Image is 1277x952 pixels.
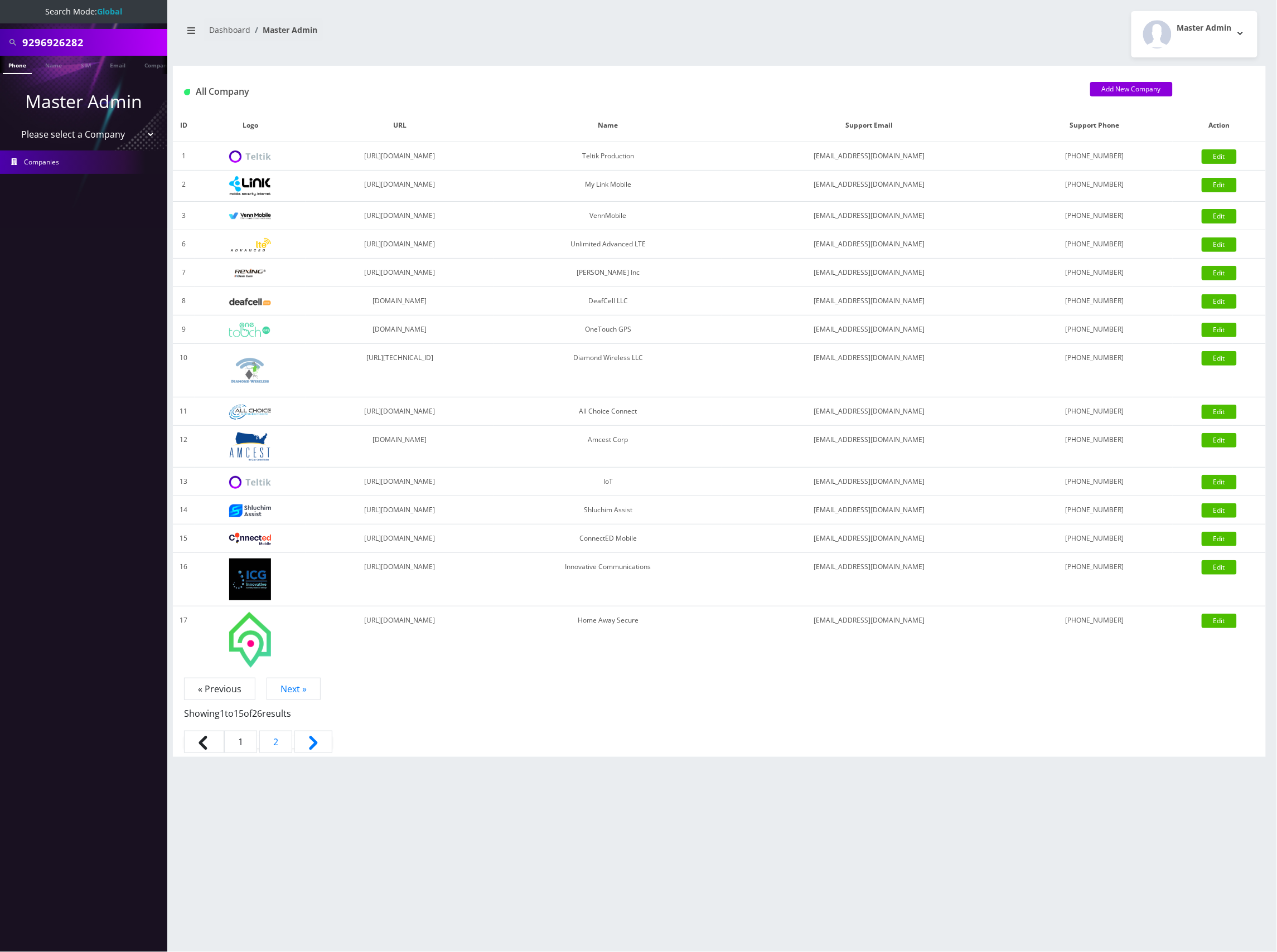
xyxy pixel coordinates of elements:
span: Search Mode: [45,6,122,17]
td: [EMAIL_ADDRESS][DOMAIN_NAME] [722,287,1017,315]
a: Company [139,56,176,73]
a: Edit [1202,178,1237,192]
a: Email [104,56,131,73]
td: [PHONE_NUMBER] [1017,287,1173,315]
td: [PHONE_NUMBER] [1017,230,1173,259]
td: [EMAIL_ADDRESS][DOMAIN_NAME] [722,202,1017,230]
img: DeafCell LLC [229,298,271,305]
a: Next » [267,678,321,700]
td: [EMAIL_ADDRESS][DOMAIN_NAME] [722,524,1017,553]
td: [EMAIL_ADDRESS][DOMAIN_NAME] [722,397,1017,426]
td: [DOMAIN_NAME] [306,287,494,315]
td: 8 [173,287,195,315]
th: Action [1173,109,1266,142]
td: [EMAIL_ADDRESS][DOMAIN_NAME] [722,171,1017,202]
td: 2 [173,171,195,202]
a: Phone [3,56,32,74]
img: Rexing Inc [229,268,271,279]
td: Diamond Wireless LLC [494,344,722,397]
td: [URL][DOMAIN_NAME] [306,606,494,673]
th: URL [306,109,494,142]
td: 7 [173,259,195,287]
td: 14 [173,496,195,524]
td: [EMAIL_ADDRESS][DOMAIN_NAME] [722,426,1017,468]
td: [EMAIL_ADDRESS][DOMAIN_NAME] [722,344,1017,397]
a: Name [40,56,67,73]
td: OneTouch GPS [494,315,722,344]
td: ConnectED Mobile [494,524,722,553]
img: Shluchim Assist [229,504,271,517]
td: DeafCell LLC [494,287,722,315]
td: 12 [173,426,195,468]
td: 17 [173,606,195,673]
img: VennMobile [229,212,271,220]
td: [URL][DOMAIN_NAME] [306,524,494,553]
td: [PHONE_NUMBER] [1017,142,1173,171]
td: [PHONE_NUMBER] [1017,315,1173,344]
img: All Company [184,89,190,95]
a: Edit [1202,149,1237,164]
th: Support Phone [1017,109,1173,142]
img: ConnectED Mobile [229,533,271,545]
td: [PHONE_NUMBER] [1017,553,1173,606]
nav: Page navigation example [173,682,1266,757]
td: Amcest Corp [494,426,722,468]
td: [URL][TECHNICAL_ID] [306,344,494,397]
td: VennMobile [494,202,722,230]
img: My Link Mobile [229,176,271,196]
th: Name [494,109,722,142]
td: [EMAIL_ADDRESS][DOMAIN_NAME] [722,468,1017,496]
td: [URL][DOMAIN_NAME] [306,259,494,287]
td: My Link Mobile [494,171,722,202]
td: 6 [173,230,195,259]
td: [URL][DOMAIN_NAME] [306,496,494,524]
td: [PHONE_NUMBER] [1017,496,1173,524]
span: 26 [252,707,262,720]
td: [URL][DOMAIN_NAME] [306,230,494,259]
td: [URL][DOMAIN_NAME] [306,202,494,230]
img: Unlimited Advanced LTE [229,238,271,252]
td: [EMAIL_ADDRESS][DOMAIN_NAME] [722,496,1017,524]
td: [PHONE_NUMBER] [1017,344,1173,397]
nav: Pagination Navigation [184,682,1255,757]
th: ID [173,109,195,142]
a: Add New Company [1090,82,1173,96]
span: Companies [25,157,60,167]
span: 15 [234,707,244,720]
a: Edit [1202,614,1237,628]
td: [EMAIL_ADDRESS][DOMAIN_NAME] [722,553,1017,606]
a: Edit [1202,351,1237,366]
td: All Choice Connect [494,397,722,426]
td: [EMAIL_ADDRESS][DOMAIN_NAME] [722,606,1017,673]
td: [EMAIL_ADDRESS][DOMAIN_NAME] [722,230,1017,259]
th: Logo [195,109,306,142]
td: [PHONE_NUMBER] [1017,606,1173,673]
td: [URL][DOMAIN_NAME] [306,553,494,606]
a: Edit [1202,560,1237,575]
td: [PHONE_NUMBER] [1017,202,1173,230]
span: « Previous [184,678,255,700]
td: Teltik Production [494,142,722,171]
a: Edit [1202,209,1237,224]
a: SIM [75,56,96,73]
li: Master Admin [250,24,317,36]
td: 3 [173,202,195,230]
a: Edit [1202,266,1237,280]
td: Shluchim Assist [494,496,722,524]
a: Dashboard [209,25,250,35]
img: Teltik Production [229,150,271,163]
img: Diamond Wireless LLC [229,349,271,391]
td: 10 [173,344,195,397]
img: Amcest Corp [229,431,271,462]
td: [EMAIL_ADDRESS][DOMAIN_NAME] [722,315,1017,344]
a: Next &raquo; [294,731,332,753]
th: Support Email [722,109,1017,142]
span: 1 [224,731,257,753]
td: [PHONE_NUMBER] [1017,171,1173,202]
td: 16 [173,553,195,606]
td: 13 [173,468,195,496]
a: Edit [1202,532,1237,546]
td: [EMAIL_ADDRESS][DOMAIN_NAME] [722,142,1017,171]
span: &laquo; Previous [184,731,224,753]
td: 1 [173,142,195,171]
